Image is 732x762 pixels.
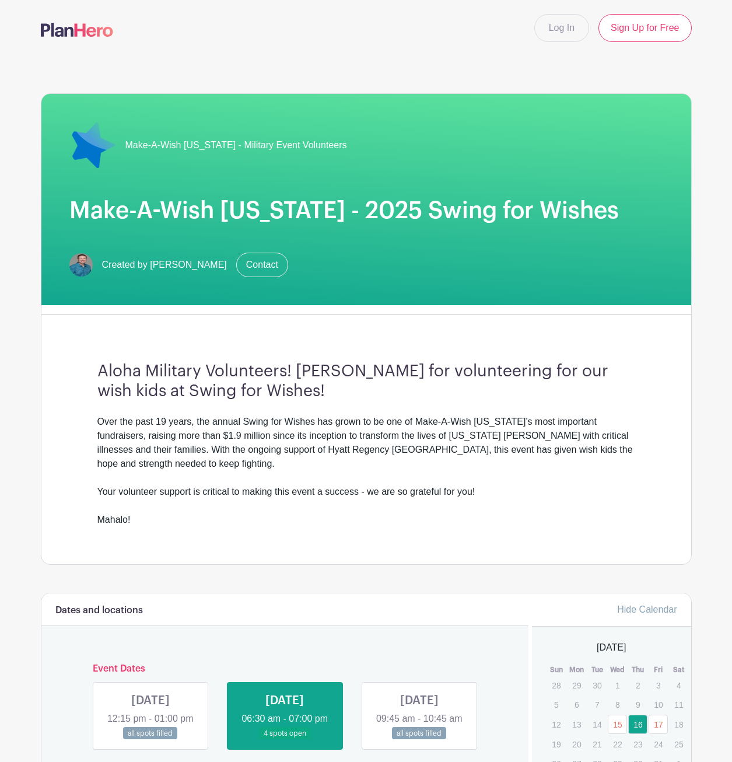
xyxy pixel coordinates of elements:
img: logo-507f7623f17ff9eddc593b1ce0a138ce2505c220e1c5a4e2b4648c50719b7d32.svg [41,23,113,37]
p: 2 [628,676,647,694]
p: 22 [608,735,627,753]
p: 24 [649,735,668,753]
p: 3 [649,676,668,694]
div: Over the past 19 years, the annual Swing for Wishes has grown to be one of Make-A-Wish [US_STATE]... [97,415,635,527]
p: 19 [547,735,566,753]
p: 1 [608,676,627,694]
p: 18 [669,715,688,733]
a: Sign Up for Free [598,14,691,42]
img: 18-blue-star-png-image.png [69,122,116,169]
a: Hide Calendar [617,604,677,614]
p: 7 [587,695,607,714]
p: 29 [567,676,586,694]
th: Tue [587,664,607,676]
th: Mon [566,664,587,676]
p: 20 [567,735,586,753]
p: 12 [547,715,566,733]
span: [DATE] [597,641,626,655]
th: Thu [628,664,648,676]
a: 16 [628,715,647,734]
span: Created by [PERSON_NAME] [102,258,227,272]
p: 5 [547,695,566,714]
img: will_phelps-312x214.jpg [69,253,93,277]
h6: Event Dates [83,663,487,674]
p: 4 [669,676,688,694]
a: Log In [534,14,589,42]
p: 13 [567,715,586,733]
p: 9 [628,695,647,714]
p: 6 [567,695,586,714]
p: 25 [669,735,688,753]
h3: Aloha Military Volunteers! [PERSON_NAME] for volunteering for our wish kids at Swing for Wishes! [97,362,635,401]
p: 23 [628,735,647,753]
p: 21 [587,735,607,753]
a: 15 [608,715,627,734]
th: Sat [668,664,689,676]
p: 28 [547,676,566,694]
th: Sun [546,664,566,676]
h6: Dates and locations [55,605,143,616]
th: Fri [648,664,668,676]
a: Contact [236,253,288,277]
h1: Make-A-Wish [US_STATE] - 2025 Swing for Wishes [69,197,663,225]
th: Wed [607,664,628,676]
a: 17 [649,715,668,734]
p: 8 [608,695,627,714]
span: Make-A-Wish [US_STATE] - Military Event Volunteers [125,138,347,152]
p: 30 [587,676,607,694]
p: 11 [669,695,688,714]
p: 14 [587,715,607,733]
p: 10 [649,695,668,714]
